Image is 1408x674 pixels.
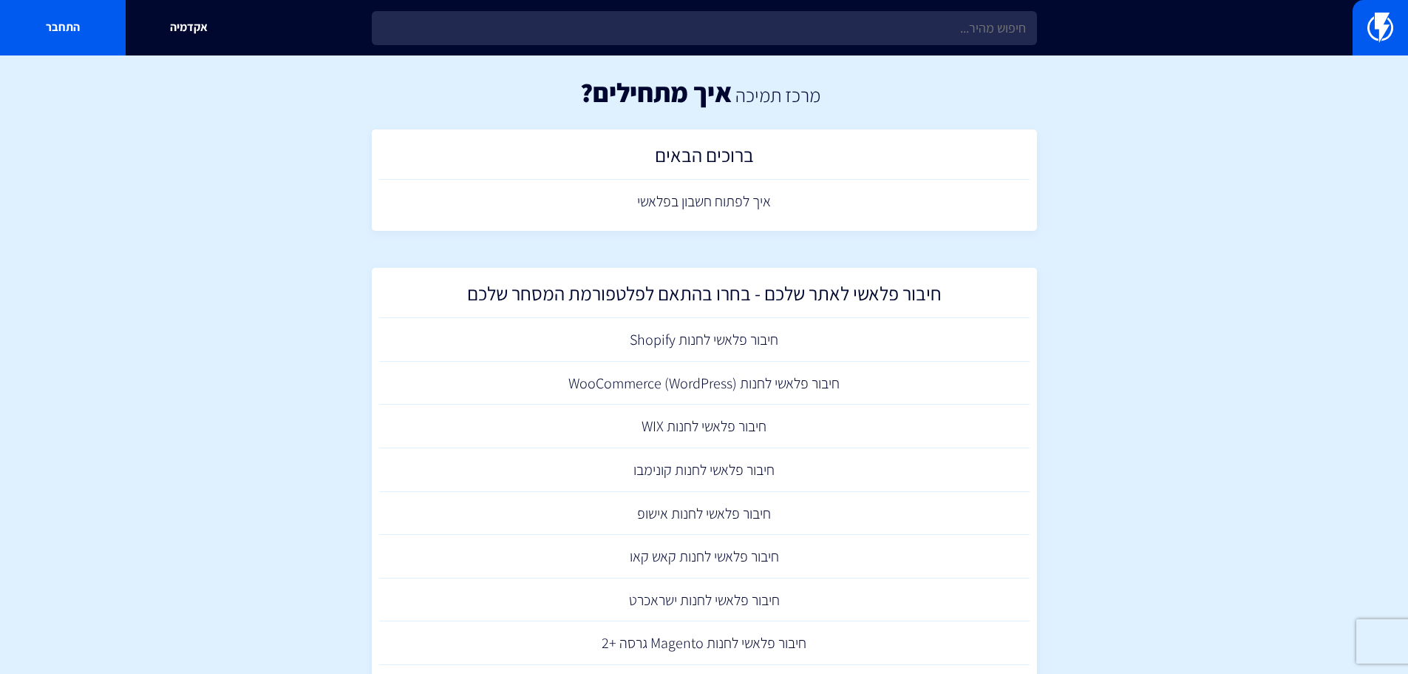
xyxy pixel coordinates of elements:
a: חיבור פלאשי לחנות (WooCommerce (WordPress [379,362,1030,405]
h2: חיבור פלאשי לאתר שלכם - בחרו בהתאם לפלטפורמת המסחר שלכם [387,283,1022,311]
h2: ברוכים הבאים [387,144,1022,173]
a: חיבור פלאשי לחנות Magento גרסה +2 [379,621,1030,665]
a: ברוכים הבאים [379,137,1030,181]
a: חיבור פלאשי לחנות קונימבו [379,448,1030,492]
a: חיבור פלאשי לחנות קאש קאו [379,535,1030,579]
a: חיבור פלאשי לחנות אישופ [379,492,1030,536]
a: חיבור פלאשי לחנות ישראכרט [379,579,1030,622]
a: חיבור פלאשי לחנות WIX [379,405,1030,448]
a: איך לפתוח חשבון בפלאשי [379,180,1030,223]
h1: איך מתחילים? [580,78,732,107]
a: חיבור פלאשי לחנות Shopify [379,318,1030,362]
a: חיבור פלאשי לאתר שלכם - בחרו בהתאם לפלטפורמת המסחר שלכם [379,275,1030,319]
a: מרכז תמיכה [735,82,820,107]
input: חיפוש מהיר... [372,11,1037,45]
